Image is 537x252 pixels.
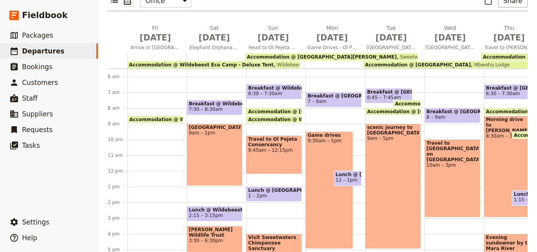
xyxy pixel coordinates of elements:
[427,109,478,114] span: Breakfast @ [GEOGRAPHIC_DATA]
[484,24,534,44] h2: Thu
[129,62,274,68] span: Accommodation @ Wildebeest Eco Camp - Deluxe Tent
[274,62,361,68] span: Wildebeest Eco Camp - Deluxe Tent
[307,32,357,44] span: [DATE]
[248,147,300,153] span: 9:45am – 12:15pm
[425,108,480,123] div: Breakfast @ [GEOGRAPHIC_DATA]8 – 9am
[189,32,239,44] span: [DATE]
[22,142,40,149] span: Tasks
[363,61,535,68] div: Accommodation @ [GEOGRAPHIC_DATA]Mbweha Lodge
[305,92,361,107] div: Breakfast @ [GEOGRAPHIC_DATA][PERSON_NAME]7 – 8am
[187,123,243,186] div: [GEOGRAPHIC_DATA]9am – 1pm
[245,44,301,51] span: Head to Ol Pejeta Conservancy
[425,139,480,217] div: Travel to [GEOGRAPHIC_DATA] on [GEOGRAPHIC_DATA]10am – 3pm
[367,136,419,141] span: 9am – 5pm
[22,47,64,55] span: Departures
[481,44,537,51] span: Travel to [PERSON_NAME] (Game Walk & Village Visit)
[246,84,302,99] div: Breakfast @ Wildebeest Eco Camp - Deluxe Tent6:30 – 7:30am
[367,109,476,114] span: Accommodation @ [GEOGRAPHIC_DATA]
[22,94,38,102] span: Staff
[127,44,183,51] span: Arrive in [GEOGRAPHIC_DATA]
[248,24,298,44] h2: Sun
[127,61,300,68] div: Accommodation @ Wildebeest Eco Camp - Deluxe TentWildebeest Eco Camp - Deluxe Tent
[108,74,127,80] div: 6 am
[471,62,509,68] span: Mbweha Lodge
[248,32,298,44] span: [DATE]
[22,110,53,118] span: Suppliers
[366,32,416,44] span: [DATE]
[186,44,242,51] span: Elephant Orphanage and [GEOGRAPHIC_DATA]
[304,24,363,53] button: Mon [DATE]Game Drives - Ol Pejeta Conservancy
[307,138,351,143] span: 9:30am – 5pm
[187,206,243,221] div: Lunch @ Wildebeest Eco Camp - Deluxe Tent2:15 – 3:15pm
[189,207,241,213] span: Lunch @ Wildebeest Eco Camp - Deluxe Tent
[393,100,421,107] div: Accommodation @ [GEOGRAPHIC_DATA][PERSON_NAME]
[486,117,530,133] span: Morning drive to [PERSON_NAME]
[108,89,127,96] div: 7 am
[363,24,422,53] button: Tue [DATE][GEOGRAPHIC_DATA]
[189,213,223,218] span: 2:15 – 3:15pm
[307,99,326,104] span: 7 – 8am
[108,199,127,206] div: 2 pm
[427,114,445,120] span: 8 – 9am
[189,24,239,44] h2: Sat
[186,24,245,53] button: Sat [DATE]Elephant Orphanage and [GEOGRAPHIC_DATA]
[366,24,416,44] h2: Tue
[305,131,353,249] div: Game drives9:30am – 5pm
[365,108,421,115] div: Accommodation @ [GEOGRAPHIC_DATA]
[246,116,302,123] div: Accommodation @ Wildebeest Eco Camp - Deluxe Tent
[248,193,267,199] span: 1 – 2pm
[22,234,37,242] span: Help
[425,32,475,44] span: [DATE]
[248,235,300,251] span: Visit Sweetwaters Chimpanzee Sanctuary
[367,89,411,95] span: Breakfast @ [GEOGRAPHIC_DATA][PERSON_NAME]
[22,126,53,134] span: Requests
[422,24,481,53] button: Wed [DATE][GEOGRAPHIC_DATA] and [PERSON_NAME]
[127,116,183,123] div: Accommodation @ Wildebeest Eco Camp - Deluxe Tent
[108,168,127,174] div: 12 pm
[129,117,277,122] span: Accommodation @ Wildebeest Eco Camp - Deluxe Tent
[248,117,396,122] span: Accommodation @ Wildebeest Eco Camp - Deluxe Tent
[108,184,127,190] div: 1 pm
[365,88,413,103] div: Breakfast @ [GEOGRAPHIC_DATA][PERSON_NAME]6:45 – 7:45am
[307,132,351,138] span: Game drives
[189,238,241,243] span: 3:30 – 6:30pm
[108,136,127,143] div: 10 am
[425,24,475,44] h2: Wed
[336,177,358,183] span: 12 – 1pm
[189,227,241,238] span: [PERSON_NAME] Wildlife Trust
[246,135,302,174] div: Travel to Ol Pejeta Conservancy9:45am – 12:15pm
[484,32,534,44] span: [DATE]
[22,9,68,21] span: Fieldbook
[108,152,127,158] div: 11 am
[22,79,58,86] span: Customers
[336,172,360,177] span: Lunch @ [GEOGRAPHIC_DATA][PERSON_NAME]
[108,215,127,221] div: 3 pm
[367,125,419,136] span: scenic journey to [GEOGRAPHIC_DATA]
[248,109,401,114] span: Accommodation @ [GEOGRAPHIC_DATA][PERSON_NAME]
[245,24,304,53] button: Sun [DATE]Head to Ol Pejeta Conservancy
[363,44,419,51] span: [GEOGRAPHIC_DATA]
[131,24,180,44] h2: Fri
[127,24,186,53] button: Fri [DATE]Arrive in [GEOGRAPHIC_DATA]
[247,54,397,60] span: Accommodation @ [GEOGRAPHIC_DATA][PERSON_NAME]
[486,133,530,139] span: 8:30am – 3pm
[108,105,127,111] div: 8 am
[108,121,127,127] div: 9 am
[248,136,300,147] span: Travel to Ol Pejeta Conservancy
[248,85,300,91] span: Breakfast @ Wildebeest Eco Camp - Deluxe Tent
[248,188,300,193] span: Lunch @ [GEOGRAPHIC_DATA][PERSON_NAME]
[484,116,531,217] div: Morning drive to [PERSON_NAME]8:30am – 3pm
[22,31,53,39] span: Packages
[367,95,401,100] span: 6:45 – 7:45am
[22,63,52,71] span: Bookings
[248,91,282,96] span: 6:30 – 7:30am
[246,186,302,202] div: Lunch @ [GEOGRAPHIC_DATA][PERSON_NAME]1 – 2pm
[397,54,471,60] span: Sweetwaters [PERSON_NAME]
[187,100,243,115] div: Breakfast @ Wildebeest Eco Camp - Deluxe Tent7:30 – 8:30am
[427,162,478,168] span: 10am – 3pm
[486,91,520,96] span: 6:30 – 7:30am
[22,218,50,226] span: Settings
[365,123,421,249] div: scenic journey to [GEOGRAPHIC_DATA]9am – 5pm
[427,140,478,162] span: Travel to [GEOGRAPHIC_DATA] on [GEOGRAPHIC_DATA]
[189,101,241,107] span: Breakfast @ Wildebeest Eco Camp - Deluxe Tent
